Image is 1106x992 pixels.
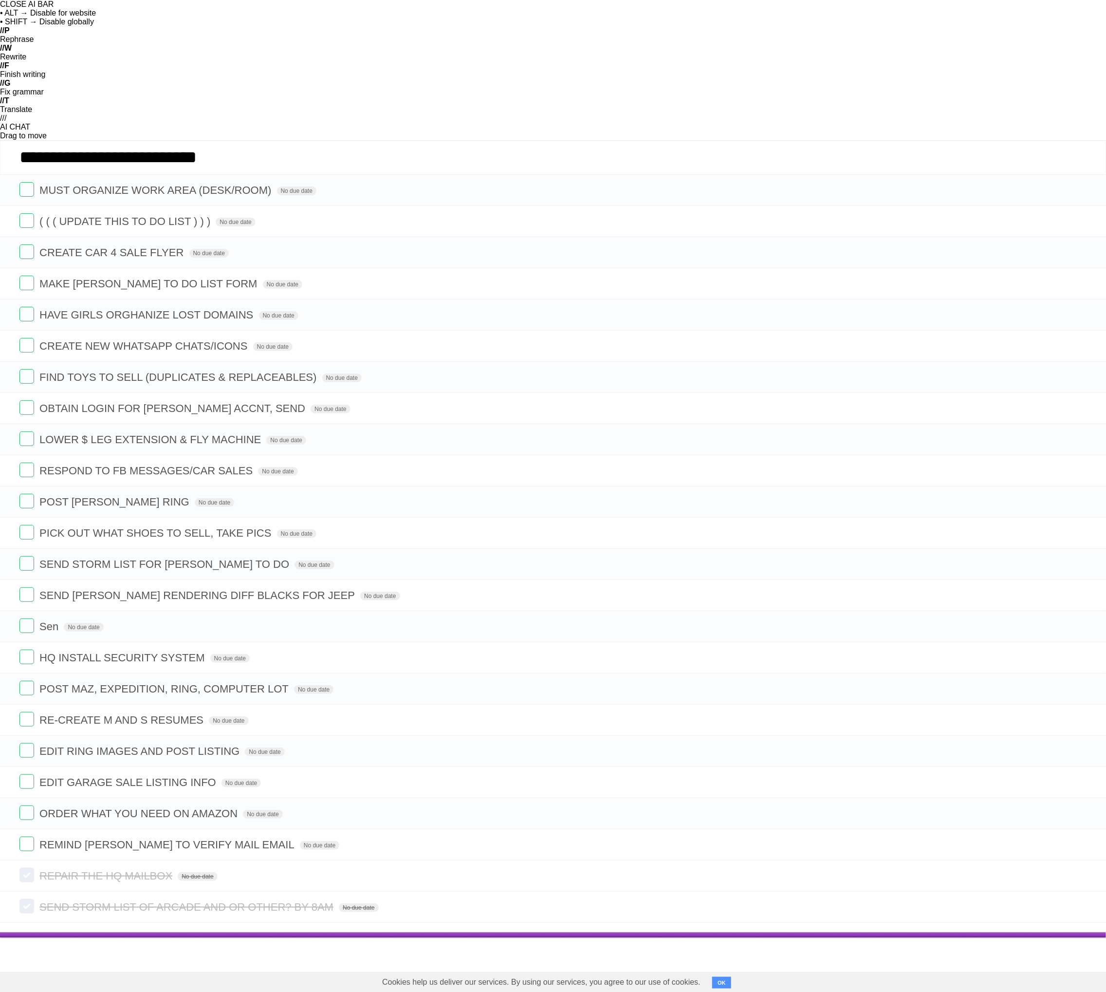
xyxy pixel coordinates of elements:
label: Done [19,213,34,228]
span: No due date [221,779,261,787]
span: SEND [PERSON_NAME] RENDERING DIFF BLACKS FOR JEEP [39,589,357,601]
label: Done [19,712,34,727]
label: Done [19,650,34,664]
label: Done [19,805,34,820]
span: LOWER $ LEG EXTENSION & FLY MACHINE [39,433,263,446]
label: Done [19,618,34,633]
span: CREATE CAR 4 SALE FLYER [39,246,186,259]
span: PICK OUT WHAT SHOES TO SELL, TAKE PICS [39,527,274,539]
span: No due date [300,841,339,850]
span: No due date [339,903,378,912]
span: EDIT GARAGE SALE LISTING INFO [39,776,219,788]
span: No due date [259,311,298,320]
span: No due date [253,342,293,351]
span: MUST ORGANIZE WORK AREA (DESK/ROOM) [39,184,274,196]
label: Done [19,525,34,540]
label: Done [19,774,34,789]
span: No due date [178,872,217,881]
span: Cookies help us deliver our services. By using our services, you agree to our use of cookies. [372,973,710,992]
label: Done [19,868,34,882]
span: REMIND [PERSON_NAME] TO VERIFY MAIL EMAIL [39,839,297,851]
span: MAKE [PERSON_NAME] TO DO LIST FORM [39,278,259,290]
span: No due date [294,685,333,694]
label: Done [19,743,34,758]
span: No due date [258,467,297,476]
span: ORDER WHAT YOU NEED ON AMAZON [39,807,240,820]
span: CREATE NEW WHATSAPP CHATS/ICONS [39,340,250,352]
span: No due date [64,623,103,632]
span: REPAIR THE HQ MAILBOX [39,870,175,882]
label: Done [19,463,34,477]
label: Done [19,837,34,851]
label: Done [19,369,34,384]
label: Done [19,182,34,197]
span: HAVE GIRLS ORGHANIZE LOST DOMAINS [39,309,256,321]
label: Done [19,431,34,446]
span: SEND STORM LIST FOR [PERSON_NAME] TO DO [39,558,292,570]
span: No due date [209,716,248,725]
span: No due date [266,436,306,445]
label: Done [19,681,34,695]
span: No due date [277,187,316,195]
span: No due date [311,405,350,413]
span: No due date [216,218,255,226]
span: No due date [210,654,250,663]
span: No due date [295,561,334,569]
span: No due date [360,592,400,600]
label: Done [19,899,34,914]
button: OK [712,977,731,989]
label: Done [19,338,34,353]
span: No due date [263,280,302,289]
span: EDIT RING IMAGES AND POST LISTING [39,745,242,757]
span: No due date [322,374,362,382]
span: Sen [39,620,61,633]
span: RE-CREATE M AND S RESUMES [39,714,206,726]
label: Done [19,556,34,571]
span: RESPOND TO FB MESSAGES/CAR SALES [39,465,255,477]
span: HQ INSTALL SECURITY SYSTEM [39,652,207,664]
span: No due date [277,529,316,538]
span: No due date [195,498,234,507]
label: Done [19,244,34,259]
span: ( ( ( UPDATE THIS TO DO LIST ) ) ) [39,215,213,227]
label: Done [19,276,34,290]
span: SEND STORM LIST OF ARCADE AND OR OTHER? BY 8AM [39,901,336,913]
label: Done [19,307,34,321]
span: No due date [245,748,284,756]
label: Done [19,400,34,415]
span: No due date [189,249,229,258]
span: POST MAZ, EXPEDITION, RING, COMPUTER LOT [39,683,291,695]
label: Done [19,494,34,508]
span: FIND TOYS TO SELL (DUPLICATES & REPLACEABLES) [39,371,319,383]
label: Done [19,587,34,602]
span: No due date [243,810,282,819]
span: POST [PERSON_NAME] RING [39,496,192,508]
span: OBTAIN LOGIN FOR [PERSON_NAME] ACCNT, SEND [39,402,308,414]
